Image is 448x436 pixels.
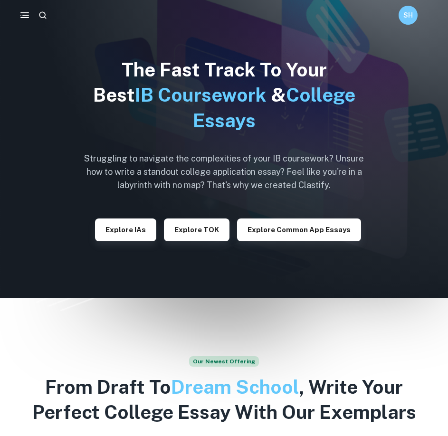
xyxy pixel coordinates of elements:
[77,152,372,192] h6: Struggling to navigate the complexities of your IB coursework? Unsure how to write a standout col...
[164,225,229,234] a: Explore TOK
[237,218,361,241] button: Explore Common App essays
[189,356,259,367] span: Our Newest Offering
[95,225,156,234] a: Explore IAs
[193,84,355,131] span: College Essays
[95,218,156,241] button: Explore IAs
[164,218,229,241] button: Explore TOK
[403,10,414,20] h6: SH
[399,6,418,25] button: SH
[77,57,372,133] h1: The Fast Track To Your Best &
[135,84,267,106] span: IB Coursework
[11,374,437,425] h2: From Draft To , Write Your Perfect College Essay With Our Exemplars
[171,376,299,398] span: Dream School
[237,225,361,234] a: Explore Common App essays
